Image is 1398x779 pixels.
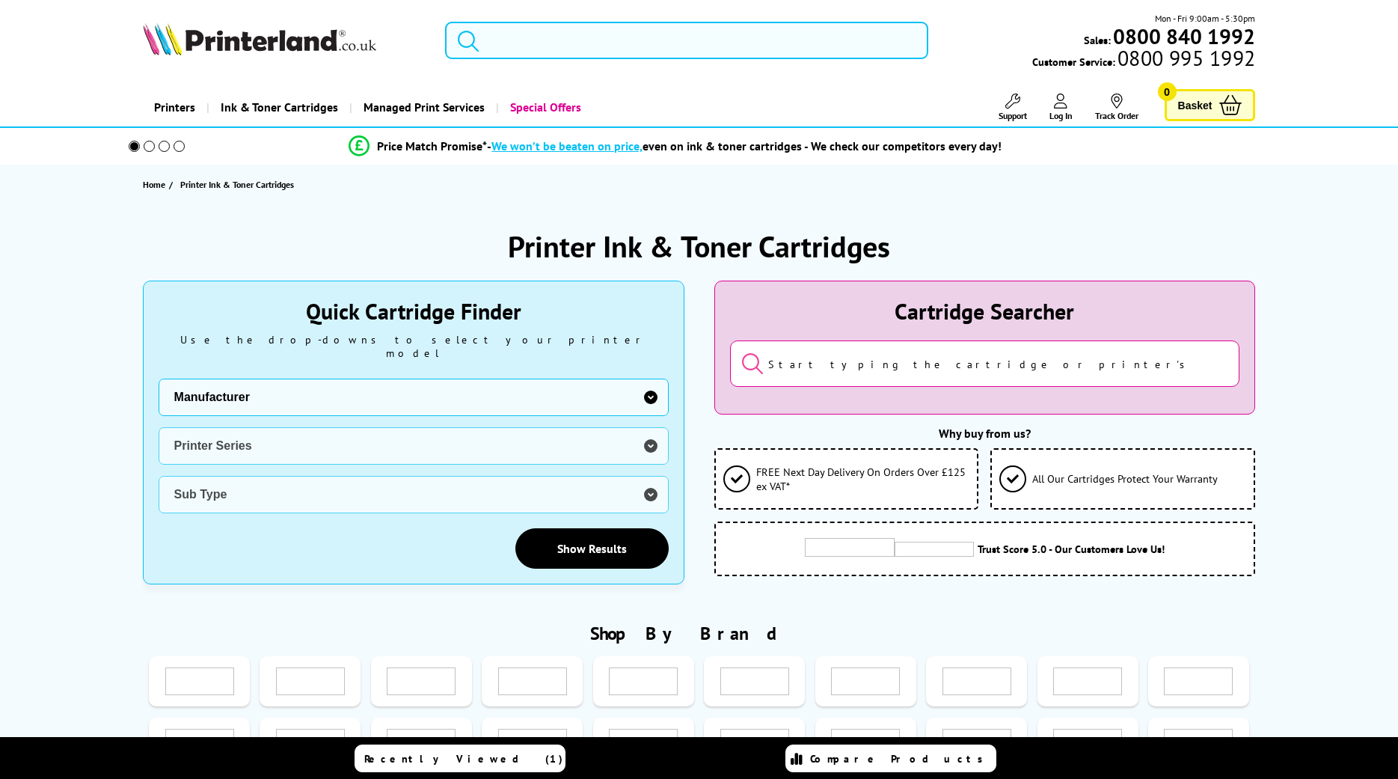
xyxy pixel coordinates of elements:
img: Lexmark [1164,668,1233,695]
img: OKI [165,729,234,757]
img: Xerox [1164,729,1233,757]
a: Basket 0 [1165,89,1256,121]
input: Start typing the cartridge or printer's name... [730,340,1240,387]
img: Kyocera [1053,668,1122,695]
div: Cartridge Searcher [730,296,1240,326]
img: Dell [387,668,456,695]
img: trustpilot rating [895,542,974,557]
h1: Printer Ink & Toner Cartridges [508,227,890,266]
img: Brother [165,668,234,695]
img: Tally [1053,729,1122,757]
a: Support [999,94,1027,121]
img: Canon [276,668,345,695]
div: Use the drop-downs to select your printer model [159,333,669,360]
span: Basket [1178,95,1212,115]
span: 0 [1158,82,1177,101]
span: Support [999,110,1027,121]
img: Dymo [498,668,567,695]
a: Home [143,177,169,192]
span: FREE Next Day Delivery On Orders Over £125 ex VAT* [756,465,970,493]
span: Printer Ink & Toner Cartridges [180,179,294,190]
h2: Shop By Brand [143,622,1256,645]
img: Ricoh [609,729,678,757]
img: Konica Minolta [942,668,1011,695]
span: Ink & Toner Cartridges [221,88,338,126]
span: Customer Service: [1032,51,1255,69]
div: Quick Cartridge Finder [159,296,669,326]
img: Sagem [720,729,789,757]
span: All Our Cartridges Protect Your Warranty [1032,471,1218,486]
img: Sharp [942,729,1011,757]
img: Pitney Bowes [498,729,567,757]
span: Trust Score 5.0 - Our Customers Love Us! [978,542,1165,556]
img: Pantum [387,729,456,757]
span: We won’t be beaten on price, [491,138,643,153]
a: Track Order [1095,94,1138,121]
a: Managed Print Services [349,88,496,126]
span: Price Match Promise* [377,138,487,153]
a: Ink & Toner Cartridges [206,88,349,126]
a: Show Results [515,528,669,569]
a: Printers [143,88,206,126]
img: Kodak [831,668,900,695]
b: 0800 840 1992 [1113,22,1255,50]
img: Panasonic [276,729,345,757]
span: Compare Products [810,752,991,766]
span: Mon - Fri 9:00am - 5:30pm [1155,11,1255,25]
span: Sales: [1084,33,1111,47]
img: Printerland Logo [143,22,376,55]
a: Recently Viewed (1) [355,745,565,772]
li: modal_Promise [108,133,1243,159]
div: - even on ink & toner cartridges - We check our competitors every day! [487,138,1002,153]
img: trustpilot rating [805,538,895,557]
a: Log In [1049,94,1073,121]
span: Log In [1049,110,1073,121]
span: 0800 995 1992 [1115,51,1255,65]
a: Special Offers [496,88,592,126]
div: Why buy from us? [714,426,1256,441]
a: 0800 840 1992 [1111,29,1255,43]
img: HP [720,668,789,695]
img: Epson [609,668,678,695]
a: Printerland Logo [143,22,426,58]
a: Compare Products [785,745,996,772]
span: Recently Viewed (1) [364,752,563,766]
img: Samsung [831,729,900,757]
